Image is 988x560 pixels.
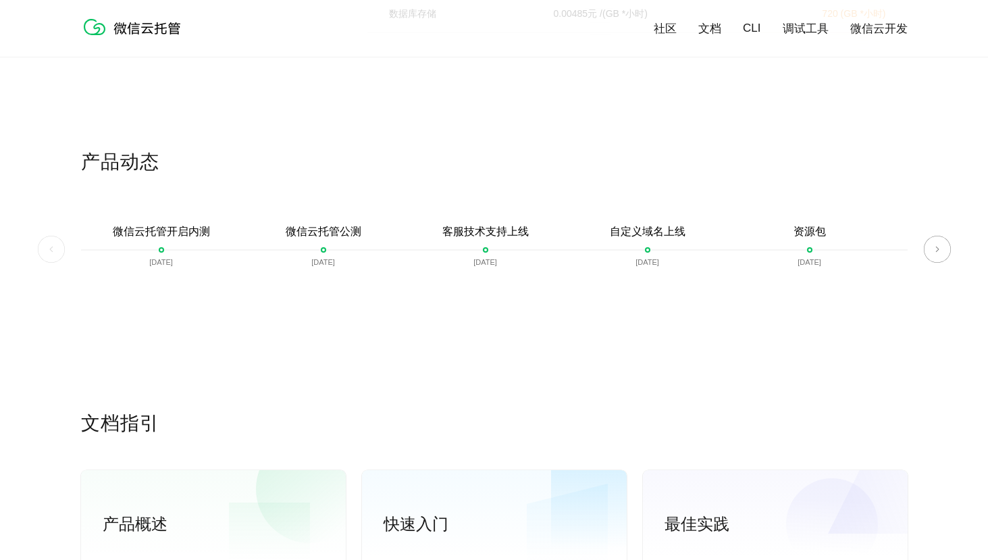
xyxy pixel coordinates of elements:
p: 最佳实践 [665,513,908,535]
p: 产品概述 [103,513,346,535]
p: 微信云托管公测 [286,225,361,239]
img: 微信云托管 [81,14,189,41]
p: [DATE] [311,258,335,266]
a: 微信云托管 [81,31,189,43]
p: 客服技术支持上线 [442,225,529,239]
p: 资源包 [794,225,826,239]
p: 产品动态 [81,149,908,176]
p: 快速入门 [384,513,627,535]
img: button_left.svg [38,236,65,263]
a: 文档 [698,21,721,36]
p: [DATE] [149,258,173,266]
p: 文档指引 [81,411,908,438]
p: [DATE] [635,258,659,266]
a: 微信云开发 [850,21,908,36]
a: CLI [743,22,760,35]
p: [DATE] [798,258,821,266]
p: [DATE] [473,258,497,266]
p: 自定义域名上线 [610,225,685,239]
a: 调试工具 [783,21,829,36]
p: 微信云托管开启内测 [113,225,210,239]
a: 社区 [654,21,677,36]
